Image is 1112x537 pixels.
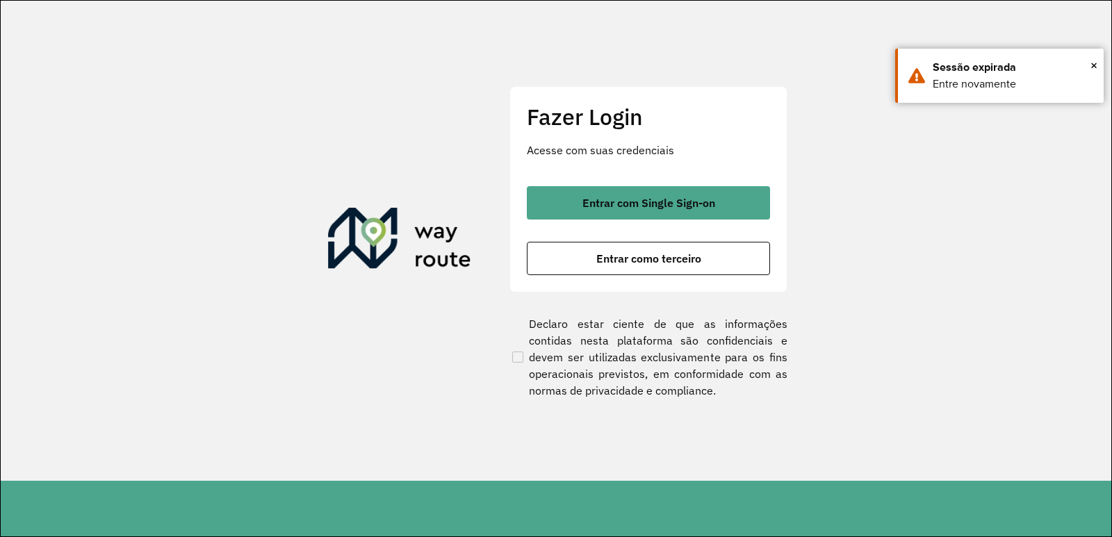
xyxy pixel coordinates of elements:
[582,197,715,208] span: Entrar com Single Sign-on
[933,76,1093,92] div: Entre novamente
[596,253,701,264] span: Entrar como terceiro
[527,186,770,220] button: button
[328,208,471,274] img: Roteirizador AmbevTech
[1090,55,1097,76] span: ×
[933,59,1093,76] div: Sessão expirada
[509,315,787,399] label: Declaro estar ciente de que as informações contidas nesta plataforma são confidenciais e devem se...
[527,104,770,130] h2: Fazer Login
[527,242,770,275] button: button
[1090,55,1097,76] button: Close
[527,142,770,158] p: Acesse com suas credenciais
